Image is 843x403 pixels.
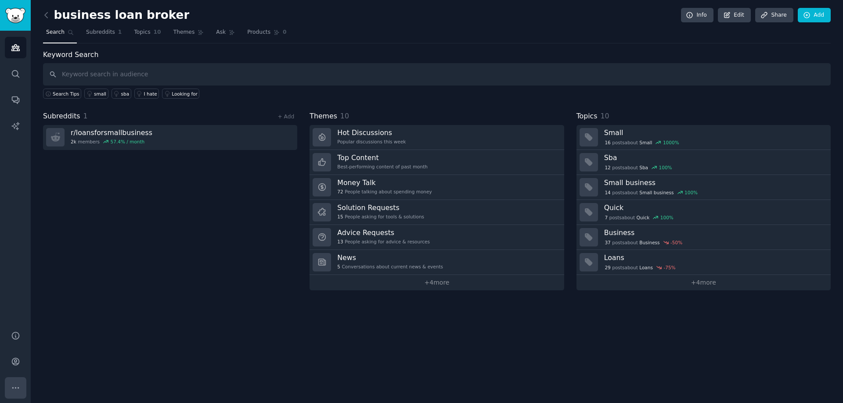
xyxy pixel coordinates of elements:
span: 16 [605,139,610,146]
a: Subreddits1 [83,25,125,43]
span: 10 [154,29,161,36]
a: Quick7postsaboutQuick100% [576,200,831,225]
h3: News [337,253,443,262]
span: Subreddits [86,29,115,36]
span: 15 [337,214,343,220]
button: Search Tips [43,89,81,99]
h3: Loans [604,253,825,262]
div: I hate [144,91,157,97]
a: r/loansforsmallbusiness2kmembers57.4% / month [43,125,297,150]
div: members [71,139,152,145]
span: Topics [134,29,150,36]
span: Small business [639,189,674,196]
span: Small [639,139,652,146]
input: Keyword search in audience [43,63,831,86]
a: Small16postsaboutSmall1000% [576,125,831,150]
span: 37 [605,239,610,246]
div: post s about [604,139,680,146]
a: Info [681,8,713,23]
h2: business loan broker [43,8,189,22]
a: Ask [213,25,238,43]
div: 100 % [684,189,698,196]
div: People asking for tools & solutions [337,214,424,220]
h3: Small [604,128,825,137]
span: 0 [283,29,287,36]
span: 5 [337,264,340,270]
label: Keyword Search [43,50,98,59]
div: post s about [604,239,683,246]
div: Looking for [172,91,198,97]
a: Advice Requests13People asking for advice & resources [310,225,564,250]
a: Topics10 [131,25,164,43]
div: Conversations about current news & events [337,264,443,270]
a: Share [755,8,793,23]
div: post s about [604,189,699,196]
h3: Advice Requests [337,228,430,237]
span: Loans [639,264,653,271]
div: 100 % [660,214,674,221]
a: small [84,89,108,99]
a: Loans29postsaboutLoans-75% [576,250,831,275]
h3: Quick [604,203,825,212]
span: Topics [576,111,598,122]
img: GummySearch logo [5,8,25,23]
a: Solution Requests15People asking for tools & solutions [310,200,564,225]
span: Search [46,29,65,36]
span: Business [639,239,659,246]
span: 72 [337,189,343,195]
span: Themes [310,111,337,122]
h3: Sba [604,153,825,162]
a: Hot DiscussionsPopular discussions this week [310,125,564,150]
a: + Add [277,114,294,120]
a: I hate [134,89,159,99]
a: Products0 [244,25,289,43]
span: 29 [605,264,610,271]
div: 57.4 % / month [111,139,145,145]
div: small [94,91,106,97]
span: Themes [173,29,195,36]
span: 13 [337,239,343,245]
a: Money Talk72People talking about spending money [310,175,564,200]
h3: Business [604,228,825,237]
div: People talking about spending money [337,189,432,195]
h3: Money Talk [337,178,432,187]
h3: Solution Requests [337,203,424,212]
a: News5Conversations about current news & events [310,250,564,275]
span: Quick [637,214,650,221]
span: Search Tips [53,91,79,97]
div: post s about [604,164,673,171]
span: 1 [83,112,88,120]
span: 7 [605,214,608,221]
span: 10 [340,112,349,120]
a: +4more [576,275,831,290]
div: 1000 % [663,139,679,146]
span: 2k [71,139,76,145]
a: Add [798,8,831,23]
div: sba [121,91,130,97]
span: Ask [216,29,226,36]
span: Subreddits [43,111,80,122]
div: Popular discussions this week [337,139,406,145]
span: 10 [600,112,609,120]
span: 14 [605,189,610,196]
a: Edit [718,8,751,23]
a: Business37postsaboutBusiness-50% [576,225,831,250]
div: -75 % [663,264,675,271]
span: 1 [118,29,122,36]
div: post s about [604,264,677,271]
div: People asking for advice & resources [337,239,430,245]
span: Sba [639,164,648,171]
div: post s about [604,214,674,221]
a: Sba12postsaboutSba100% [576,150,831,175]
span: 12 [605,164,610,171]
div: -50 % [670,239,682,246]
span: Products [247,29,270,36]
a: sba [112,89,131,99]
h3: Hot Discussions [337,128,406,137]
div: 100 % [659,164,672,171]
a: Top ContentBest-performing content of past month [310,150,564,175]
a: Looking for [162,89,199,99]
div: Best-performing content of past month [337,164,428,170]
a: Themes [170,25,207,43]
h3: r/ loansforsmallbusiness [71,128,152,137]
